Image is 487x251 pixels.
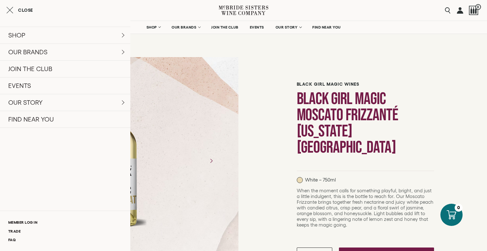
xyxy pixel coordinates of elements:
span: SHOP [146,25,157,30]
span: Close [18,8,33,12]
h6: Black Girl Magic Wines [297,82,434,87]
button: Next [203,153,219,169]
a: OUR BRANDS [167,21,204,34]
a: EVENTS [246,21,268,34]
span: EVENTS [250,25,264,30]
p: White – 750ml [297,177,336,183]
a: SHOP [142,21,164,34]
span: JOIN THE CLUB [211,25,238,30]
a: JOIN THE CLUB [207,21,243,34]
button: Close cart [6,6,33,14]
a: OUR STORY [271,21,305,34]
a: FIND NEAR YOU [308,21,345,34]
span: When the moment calls for something playful, bright, and just a little indulgent, this is the bot... [297,188,433,228]
div: 0 [455,204,463,212]
span: OUR STORY [276,25,298,30]
h1: Black Girl Magic Moscato Frizzanté [US_STATE] [GEOGRAPHIC_DATA] [297,91,434,155]
span: FIND NEAR YOU [312,25,341,30]
span: OUR BRANDS [172,25,196,30]
span: 0 [475,4,481,10]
